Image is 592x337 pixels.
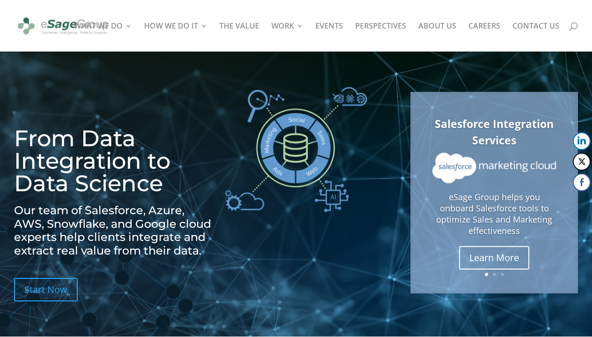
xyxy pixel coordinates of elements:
[14,204,215,262] h2: Our team of Salesforce, Azure, AWS, Snowflake, and Google cloud experts help clients integrate an...
[16,13,110,39] img: eSage Group
[512,22,559,52] a: CONTACT US
[459,246,529,270] a: Learn More
[501,273,504,276] a: 3
[219,22,259,52] a: THE VALUE
[573,132,591,150] button: LinkedIn Share
[468,22,500,52] a: CAREERS
[271,22,303,52] a: WORK
[485,273,488,276] a: 1
[315,22,343,52] a: EVENTS
[418,22,456,52] a: ABOUT US
[355,22,406,52] a: PERSPECTIVES
[74,22,132,52] a: WHAT WE DO
[573,153,591,171] button: Twitter Share
[144,22,207,52] a: HOW WE DO IT
[573,173,591,191] button: Facebook Share
[493,273,496,276] a: 2
[14,127,215,199] h1: From Data Integration to Data Science
[432,192,556,236] p: eSage Group helps you onboard Salesforce tools to optimize Sales and Marketing effectiveness
[435,116,554,148] a: Salesforce Integration Services
[14,278,78,301] a: Start Now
